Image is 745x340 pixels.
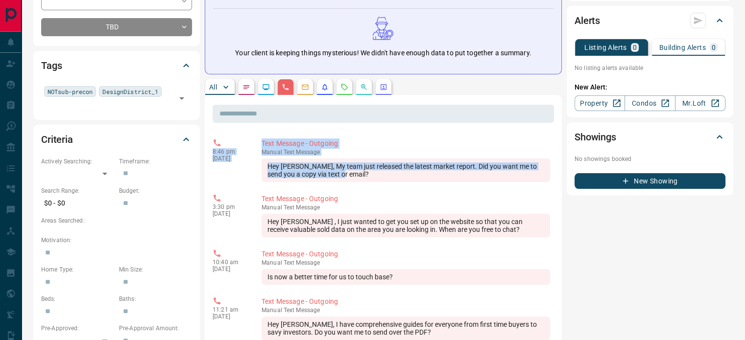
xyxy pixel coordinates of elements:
p: Listing Alerts [584,44,627,51]
div: Is now a better time for us to touch base? [262,269,550,285]
p: Text Message [262,307,550,314]
p: Text Message [262,204,550,211]
p: [DATE] [213,266,247,272]
a: Condos [625,95,675,111]
p: [DATE] [213,313,247,320]
p: Text Message - Outgoing [262,296,550,307]
p: 8:46 pm [213,148,247,155]
p: 0 [633,44,637,51]
p: 11:21 am [213,306,247,313]
p: [DATE] [213,210,247,217]
p: No listing alerts available [575,64,725,72]
p: Actively Searching: [41,157,114,166]
span: manual [262,307,282,314]
p: All [209,84,217,91]
span: NOTsub-precon [48,87,93,96]
div: Tags [41,54,192,77]
svg: Listing Alerts [321,83,329,91]
div: Showings [575,125,725,149]
p: Pre-Approved: [41,324,114,333]
svg: Requests [340,83,348,91]
div: Hey [PERSON_NAME] , I just wanted to get you set up on the website so that you can receive valuab... [262,214,550,237]
h2: Criteria [41,132,73,147]
p: 0 [712,44,716,51]
p: Min Size: [119,265,192,274]
div: Alerts [575,9,725,32]
svg: Agent Actions [380,83,387,91]
svg: Emails [301,83,309,91]
p: Budget: [119,186,192,195]
p: New Alert: [575,82,725,92]
span: manual [262,204,282,211]
p: Text Message - Outgoing [262,249,550,259]
svg: Notes [242,83,250,91]
a: Property [575,95,625,111]
p: Home Type: [41,265,114,274]
p: No showings booked [575,155,725,163]
p: 3:30 pm [213,204,247,210]
a: Mr.Loft [675,95,725,111]
p: Text Message - Outgoing [262,194,550,204]
span: manual [262,259,282,266]
p: $0 - $0 [41,195,114,211]
p: 10:40 am [213,259,247,266]
p: Text Message [262,149,550,156]
div: Hey [PERSON_NAME], I have comprehensive guides for everyone from first time buyers to savy invest... [262,317,550,340]
p: Timeframe: [119,157,192,166]
div: Criteria [41,128,192,151]
svg: Calls [282,83,289,91]
h2: Alerts [575,13,600,28]
div: TBD [41,18,192,36]
p: Baths: [119,295,192,303]
svg: Lead Browsing Activity [262,83,270,91]
p: [DATE] [213,155,247,162]
svg: Opportunities [360,83,368,91]
p: Areas Searched: [41,216,192,225]
p: Text Message [262,259,550,266]
p: Building Alerts [659,44,706,51]
h2: Tags [41,58,62,73]
p: Your client is keeping things mysterious! We didn't have enough data to put together a summary. [235,48,531,58]
span: DesignDistrict_1 [102,87,158,96]
p: Pre-Approval Amount: [119,324,192,333]
button: Open [175,91,189,105]
p: Motivation: [41,236,192,245]
button: New Showing [575,173,725,189]
p: Search Range: [41,186,114,195]
p: Text Message - Outgoing [262,138,550,149]
h2: Showings [575,129,616,145]
div: Hey [PERSON_NAME], My team just released the latest market report. Did you want me to send you a ... [262,159,550,182]
p: Beds: [41,295,114,303]
span: manual [262,149,282,156]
